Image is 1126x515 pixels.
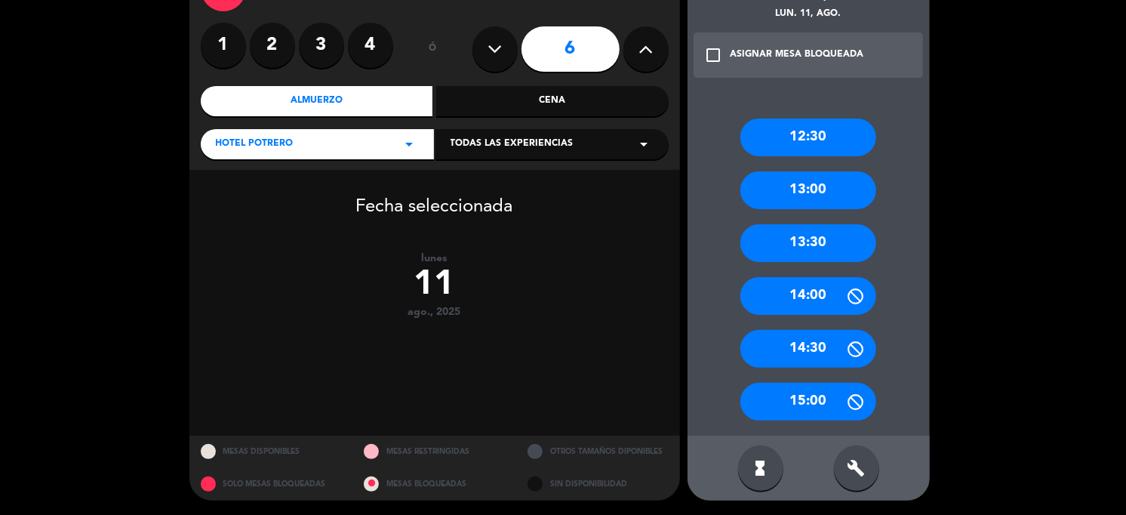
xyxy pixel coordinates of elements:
div: MESAS DISPONIBLES [189,436,353,468]
i: hourglass_full [752,459,770,477]
div: SOLO MESAS BLOQUEADAS [189,468,353,501]
i: arrow_drop_down [635,135,654,153]
div: 12:30 [740,119,876,156]
i: arrow_drop_down [401,135,419,153]
div: 13:30 [740,224,876,262]
label: 4 [348,23,393,68]
div: 15:00 [740,383,876,421]
div: ASIGNAR MESA BLOQUEADA [731,48,864,63]
div: 14:00 [740,277,876,315]
div: SIN DISPONIBILIDAD [516,468,680,501]
div: lun. 11, ago. [688,7,930,22]
div: MESAS RESTRINGIDAS [352,436,516,468]
div: OTROS TAMAÑOS DIPONIBLES [516,436,680,468]
div: MESAS BLOQUEADAS [352,468,516,501]
div: lunes [189,252,680,265]
i: check_box_outline_blank [705,46,723,64]
div: ago., 2025 [189,306,680,319]
div: 13:00 [740,171,876,209]
span: Todas las experiencias [451,137,574,152]
div: 11 [189,265,680,306]
i: build [848,459,866,477]
div: ó [408,23,457,76]
div: Almuerzo [201,86,433,116]
span: Hotel Potrero [216,137,294,152]
label: 3 [299,23,344,68]
label: 2 [250,23,295,68]
div: 14:30 [740,330,876,368]
label: 1 [201,23,246,68]
div: Cena [436,86,669,116]
div: Fecha seleccionada [189,174,680,222]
